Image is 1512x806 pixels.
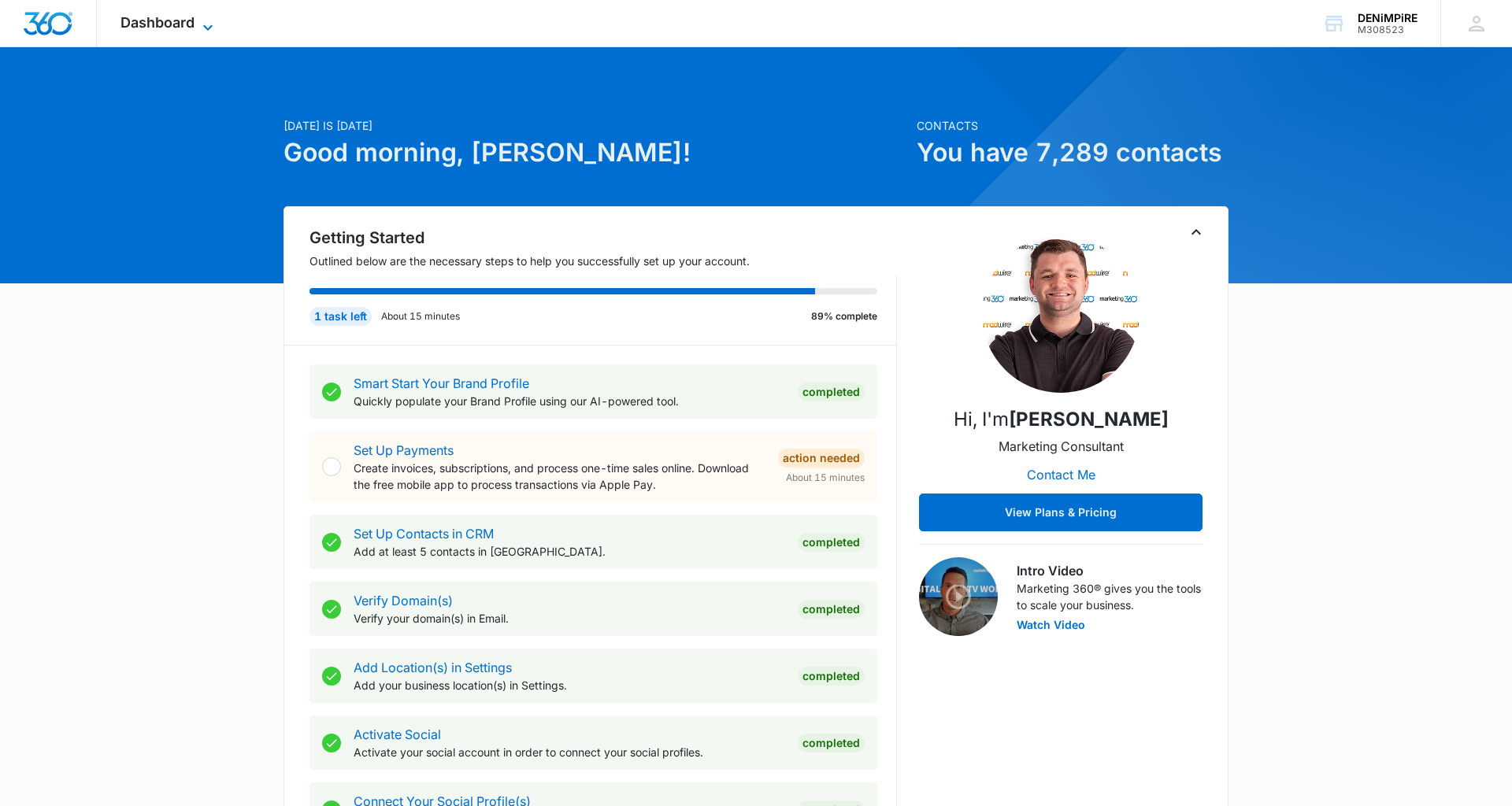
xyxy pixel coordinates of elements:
a: Set Up Payments [354,442,454,458]
span: Dashboard [120,14,195,31]
div: Completed [798,533,865,552]
div: account name [1358,12,1417,24]
img: Jordan Rotert [982,235,1140,393]
div: Completed [798,600,865,619]
p: About 15 minutes [381,309,460,324]
a: Set Up Contacts in CRM [354,526,494,542]
p: Hi, I'm [954,405,1169,434]
p: Add at least 5 contacts in [GEOGRAPHIC_DATA]. [354,543,785,560]
p: Quickly populate your Brand Profile using our AI-powered tool. [354,393,785,409]
p: Verify your domain(s) in Email. [354,610,785,627]
div: Completed [798,383,865,401]
p: Add your business location(s) in Settings. [354,677,785,693]
a: Activate Social [354,727,441,742]
div: Action Needed [778,449,865,468]
button: Toggle Collapse [1187,223,1206,242]
h1: You have 7,289 contacts [917,134,1228,172]
button: View Plans & Pricing [919,494,1203,531]
p: Create invoices, subscriptions, and process one-time sales online. Download the free mobile app t... [354,460,765,493]
div: Completed [798,734,865,752]
p: Marketing Consultant [999,437,1124,456]
p: Activate your social account in order to connect your social profiles. [354,744,785,760]
h3: Intro Video [1017,561,1203,580]
div: account id [1358,24,1417,35]
p: Contacts [917,117,1228,134]
h1: Good morning, [PERSON_NAME]! [283,134,907,172]
h2: Getting Started [309,226,897,250]
p: 89% complete [811,309,877,324]
p: [DATE] is [DATE] [283,117,907,134]
p: Marketing 360® gives you the tools to scale your business. [1017,580,1203,613]
a: Add Location(s) in Settings [354,660,512,675]
a: Verify Domain(s) [354,593,453,608]
span: About 15 minutes [786,471,865,485]
a: Smart Start Your Brand Profile [354,375,529,391]
p: Outlined below are the necessary steps to help you successfully set up your account. [309,253,897,269]
div: Completed [798,667,865,686]
button: Contact Me [1011,456,1111,494]
button: Watch Video [1017,619,1085,630]
div: 1 task left [309,307,372,326]
img: Intro Video [919,557,998,636]
strong: [PERSON_NAME] [1009,408,1169,431]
